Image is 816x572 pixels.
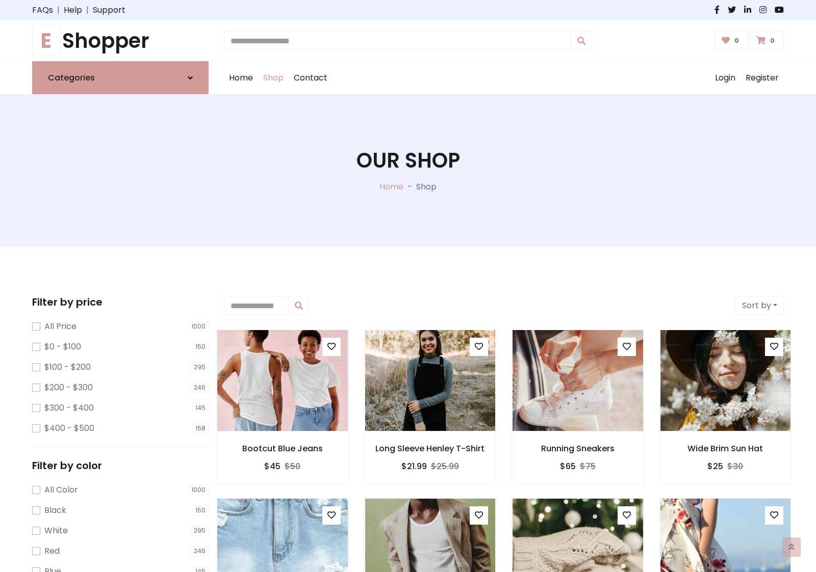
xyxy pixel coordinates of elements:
a: 0 [715,31,748,50]
label: White [44,525,68,537]
a: FAQs [32,4,53,16]
a: Home [379,181,403,193]
span: | [53,4,64,16]
span: 295 [191,362,209,372]
h6: Bootcut Blue Jeans [217,444,348,453]
span: 246 [191,383,209,393]
span: 0 [732,36,742,45]
a: Categories [32,61,209,94]
a: Home [224,62,258,94]
del: $25.99 [431,460,459,472]
h6: $25 [707,461,723,471]
label: All Price [44,320,76,333]
a: Login [710,62,741,94]
del: $75 [580,460,596,472]
h6: $21.99 [401,461,427,471]
h1: Our Shop [356,148,460,173]
h5: Filter by color [32,459,209,472]
h6: Running Sneakers [512,444,644,453]
label: Red [44,545,60,557]
span: 150 [192,342,209,352]
span: 1000 [188,321,209,332]
span: 295 [191,526,209,536]
label: $300 - $400 [44,402,94,414]
span: 168 [192,423,209,433]
del: $50 [285,460,300,472]
label: $0 - $100 [44,341,81,353]
button: Sort by [735,296,784,315]
label: $100 - $200 [44,361,91,373]
a: Shop [258,62,289,94]
h5: Filter by price [32,296,209,308]
span: E [32,26,60,56]
span: 0 [768,36,777,45]
a: Support [93,4,125,16]
del: $30 [727,460,743,472]
label: $400 - $500 [44,422,94,434]
h6: $65 [560,461,576,471]
span: 145 [192,403,209,413]
span: 1000 [188,485,209,495]
a: 0 [750,31,784,50]
h6: Wide Brim Sun Hat [660,444,792,453]
span: 150 [192,505,209,515]
a: Register [741,62,784,94]
label: $200 - $300 [44,382,93,394]
h6: $45 [264,461,280,471]
a: Help [64,4,82,16]
span: | [82,4,93,16]
a: EShopper [32,29,209,53]
h6: Categories [48,73,95,83]
label: All Color [44,484,78,496]
label: Black [44,504,66,516]
p: Shop [416,181,437,193]
span: 246 [191,546,209,556]
p: - [403,181,416,193]
h6: Long Sleeve Henley T-Shirt [365,444,496,453]
h1: Shopper [32,29,209,53]
a: Contact [289,62,333,94]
